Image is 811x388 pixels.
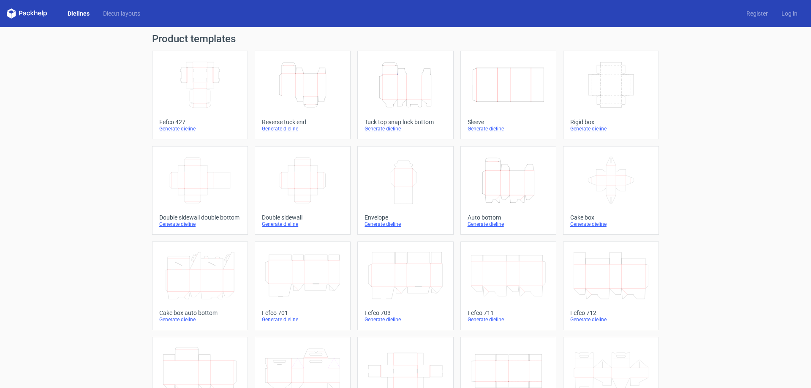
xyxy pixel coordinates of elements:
[468,125,549,132] div: Generate dieline
[365,119,446,125] div: Tuck top snap lock bottom
[468,316,549,323] div: Generate dieline
[570,316,652,323] div: Generate dieline
[468,309,549,316] div: Fefco 711
[159,309,241,316] div: Cake box auto bottom
[152,51,248,139] a: Fefco 427Generate dieline
[570,221,652,228] div: Generate dieline
[468,221,549,228] div: Generate dieline
[357,146,453,235] a: EnvelopeGenerate dieline
[460,51,556,139] a: SleeveGenerate dieline
[740,9,775,18] a: Register
[365,214,446,221] div: Envelope
[570,309,652,316] div: Fefco 712
[159,119,241,125] div: Fefco 427
[365,316,446,323] div: Generate dieline
[152,241,248,330] a: Cake box auto bottomGenerate dieline
[262,214,343,221] div: Double sidewall
[262,221,343,228] div: Generate dieline
[570,119,652,125] div: Rigid box
[468,119,549,125] div: Sleeve
[262,125,343,132] div: Generate dieline
[563,51,659,139] a: Rigid boxGenerate dieline
[563,241,659,330] a: Fefco 712Generate dieline
[262,119,343,125] div: Reverse tuck end
[365,309,446,316] div: Fefco 703
[152,146,248,235] a: Double sidewall double bottomGenerate dieline
[775,9,804,18] a: Log in
[255,146,351,235] a: Double sidewallGenerate dieline
[159,316,241,323] div: Generate dieline
[255,51,351,139] a: Reverse tuck endGenerate dieline
[262,309,343,316] div: Fefco 701
[61,9,96,18] a: Dielines
[365,125,446,132] div: Generate dieline
[262,316,343,323] div: Generate dieline
[460,146,556,235] a: Auto bottomGenerate dieline
[255,241,351,330] a: Fefco 701Generate dieline
[152,34,659,44] h1: Product templates
[570,214,652,221] div: Cake box
[159,221,241,228] div: Generate dieline
[159,214,241,221] div: Double sidewall double bottom
[159,125,241,132] div: Generate dieline
[563,146,659,235] a: Cake boxGenerate dieline
[460,241,556,330] a: Fefco 711Generate dieline
[96,9,147,18] a: Diecut layouts
[570,125,652,132] div: Generate dieline
[357,51,453,139] a: Tuck top snap lock bottomGenerate dieline
[468,214,549,221] div: Auto bottom
[357,241,453,330] a: Fefco 703Generate dieline
[365,221,446,228] div: Generate dieline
